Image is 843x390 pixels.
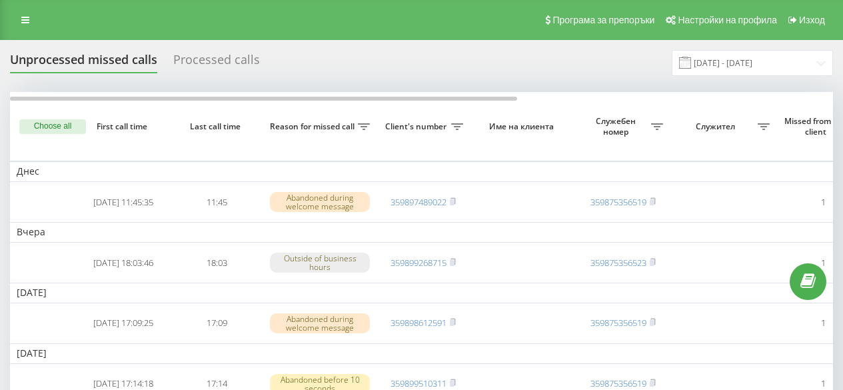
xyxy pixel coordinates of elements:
[678,15,777,25] span: Настройки на профила
[391,257,446,269] a: 359899268715
[181,121,253,132] span: Last call time
[583,116,651,137] span: Служебен номер
[173,53,260,73] div: Processed calls
[170,245,263,281] td: 18:03
[270,253,370,273] div: Outside of business hours
[383,121,451,132] span: Client's number
[590,317,646,329] a: 359875356519
[19,119,86,134] button: Choose all
[170,306,263,341] td: 17:09
[170,185,263,220] td: 11:45
[391,377,446,389] a: 359899510311
[590,196,646,208] a: 359875356519
[590,257,646,269] a: 359875356523
[77,306,170,341] td: [DATE] 17:09:25
[270,313,370,333] div: Abandoned during welcome message
[87,121,159,132] span: First call time
[481,121,565,132] span: Име на клиента
[391,196,446,208] a: 359897489022
[77,245,170,281] td: [DATE] 18:03:46
[590,377,646,389] a: 359875356519
[799,15,825,25] span: Изход
[77,185,170,220] td: [DATE] 11:45:35
[270,192,370,212] div: Abandoned during welcome message
[270,121,358,132] span: Reason for missed call
[676,121,758,132] span: Служител
[10,53,157,73] div: Unprocessed missed calls
[552,15,654,25] span: Програма за препоръки
[391,317,446,329] a: 359898612591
